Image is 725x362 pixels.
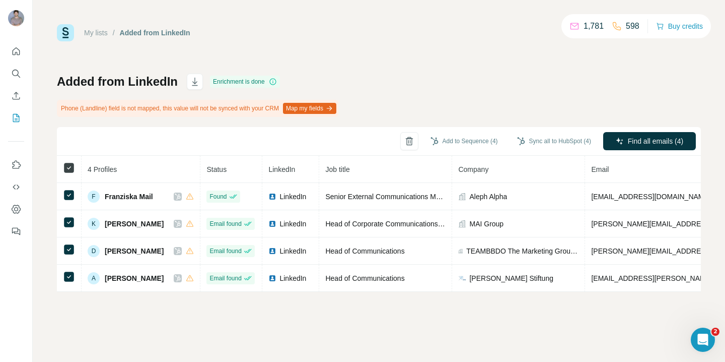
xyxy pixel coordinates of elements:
[268,165,295,173] span: LinkedIn
[8,109,24,127] button: My lists
[423,134,505,149] button: Add to Sequence (4)
[8,156,24,174] button: Use Surfe on LinkedIn
[8,10,24,26] img: Avatar
[268,274,276,282] img: LinkedIn logo
[88,191,100,203] div: F
[268,193,276,201] img: LinkedIn logo
[656,19,703,33] button: Buy credits
[105,192,153,202] span: Franziska Mail
[325,220,477,228] span: Head of Corporate Communications & Marketing
[584,20,604,32] p: 1,781
[8,87,24,105] button: Enrich CSV
[466,246,578,256] span: TEAMBBDO The Marketing Group [GEOGRAPHIC_DATA]
[603,132,696,150] button: Find all emails (4)
[458,165,488,173] span: Company
[8,200,24,218] button: Dashboard
[84,29,108,37] a: My lists
[88,272,100,284] div: A
[88,245,100,257] div: D
[8,42,24,61] button: Quick start
[8,178,24,196] button: Use Surfe API
[279,219,306,229] span: LinkedIn
[268,247,276,255] img: LinkedIn logo
[626,20,639,32] p: 598
[209,192,227,201] span: Found
[691,328,715,352] iframe: Intercom live chat
[325,274,404,282] span: Head of Communications
[206,165,227,173] span: Status
[469,273,553,283] span: [PERSON_NAME] Stiftung
[325,193,458,201] span: Senior External Communications Manager
[105,219,164,229] span: [PERSON_NAME]
[268,220,276,228] img: LinkedIn logo
[8,65,24,83] button: Search
[88,218,100,230] div: K
[279,246,306,256] span: LinkedIn
[510,134,598,149] button: Sync all to HubSpot (4)
[279,273,306,283] span: LinkedIn
[105,246,164,256] span: [PERSON_NAME]
[57,24,74,41] img: Surfe Logo
[711,328,719,336] span: 2
[279,192,306,202] span: LinkedIn
[469,192,507,202] span: Aleph Alpha
[113,28,115,38] li: /
[8,222,24,240] button: Feedback
[591,193,710,201] span: [EMAIL_ADDRESS][DOMAIN_NAME]
[210,76,280,88] div: Enrichment is done
[325,165,349,173] span: Job title
[209,219,241,228] span: Email found
[458,274,466,282] img: company-logo
[628,136,683,146] span: Find all emails (4)
[325,247,404,255] span: Head of Communications
[209,247,241,256] span: Email found
[88,165,117,173] span: 4 Profiles
[283,103,336,114] button: Map my fields
[105,273,164,283] span: [PERSON_NAME]
[120,28,190,38] div: Added from LinkedIn
[591,165,609,173] span: Email
[57,74,178,90] h1: Added from LinkedIn
[469,219,503,229] span: MAI Group
[209,274,241,283] span: Email found
[57,100,338,117] div: Phone (Landline) field is not mapped, this value will not be synced with your CRM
